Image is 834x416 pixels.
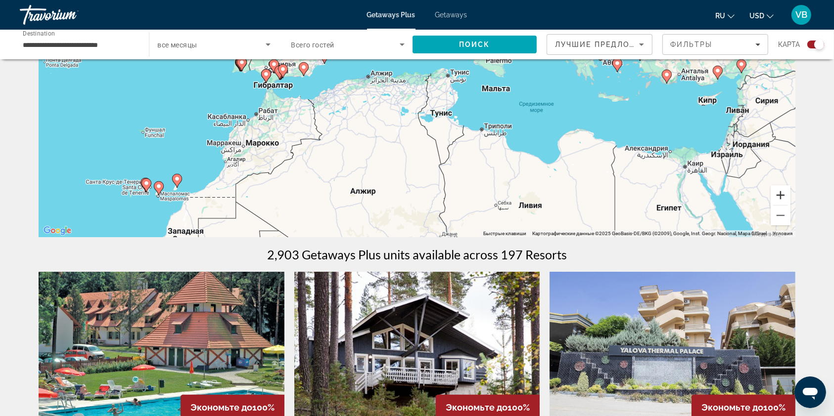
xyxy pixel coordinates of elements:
[435,11,467,19] a: Getaways
[794,376,826,408] iframe: Кнопка запуска окна обмена сообщениями
[41,224,74,237] a: Открыть эту область в Google Картах (в новом окне)
[267,247,567,262] h1: 2,903 Getaways Plus units available across 197 Resorts
[555,41,660,48] span: Лучшие предложения
[771,185,790,205] button: Увеличить
[771,206,790,225] button: Уменьшить
[715,8,735,23] button: Change language
[778,38,800,51] span: карта
[788,4,814,25] button: User Menu
[773,231,792,236] a: Условия (ссылка откроется в новой вкладке)
[715,12,725,20] span: ru
[157,41,197,49] span: все месяцы
[190,402,252,413] span: Экономьте до
[662,34,768,55] button: Filters
[701,402,763,413] span: Экономьте до
[749,12,764,20] span: USD
[670,41,713,48] span: Фильтры
[367,11,416,19] a: Getaways Plus
[291,41,334,49] span: Всего гостей
[749,8,774,23] button: Change currency
[483,230,526,237] button: Быстрые клавиши
[532,231,767,236] span: Картографические данные ©2025 GeoBasis-DE/BKG (©2009), Google, Inst. Geogr. Nacional, Mapa GISrael
[23,30,55,37] span: Destination
[41,224,74,237] img: Google
[459,41,490,48] span: Поиск
[555,39,644,50] mat-select: Sort by
[446,402,508,413] span: Экономьте до
[23,39,136,51] input: Select destination
[20,2,119,28] a: Travorium
[413,36,537,53] button: Search
[795,10,807,20] span: VB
